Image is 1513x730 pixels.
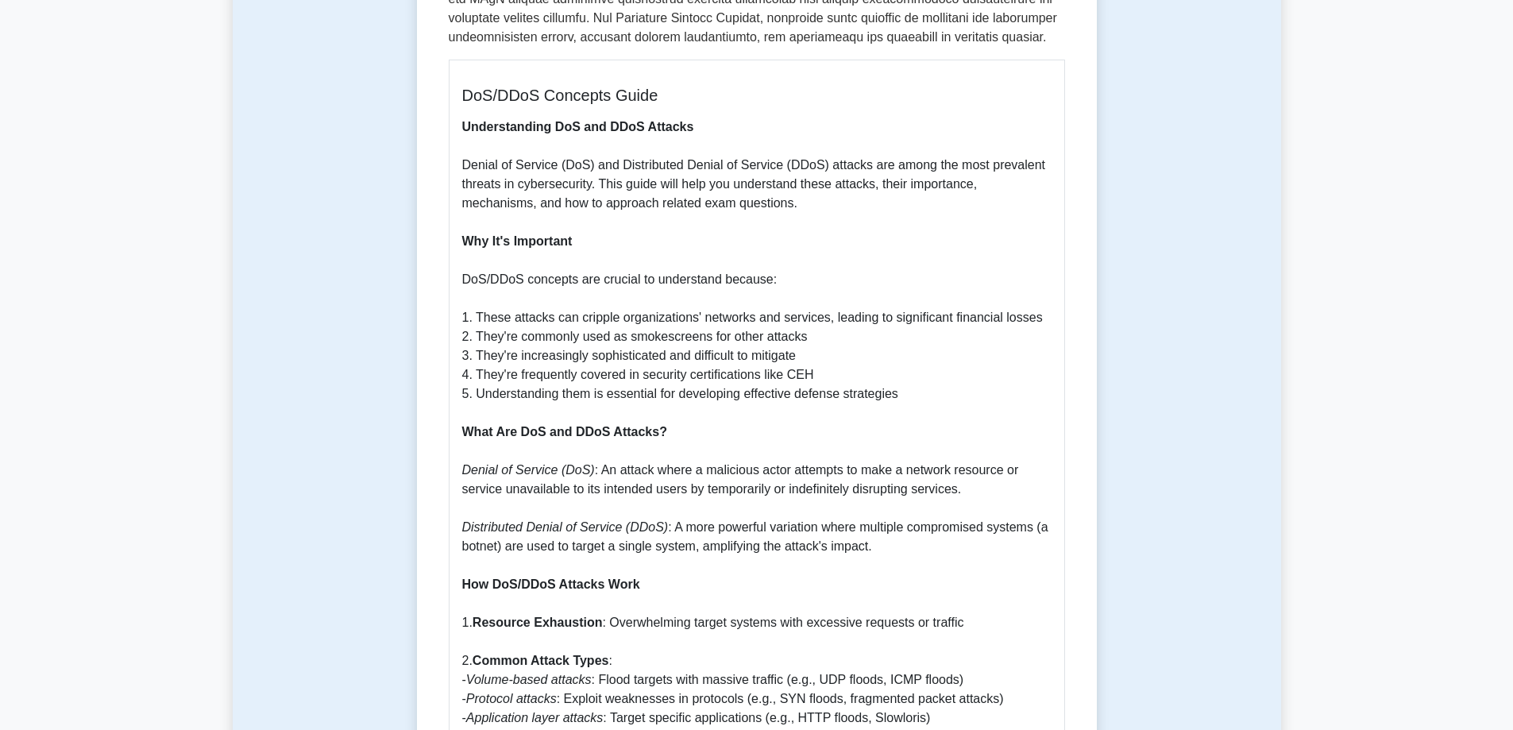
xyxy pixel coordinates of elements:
i: Protocol attacks [466,692,557,705]
b: Resource Exhaustion [473,616,603,629]
h5: DoS/DDoS Concepts Guide [462,86,1052,105]
b: Understanding DoS and DDoS Attacks [462,120,694,133]
i: Distributed Denial of Service (DDoS) [462,520,669,534]
b: How DoS/DDoS Attacks Work [462,577,640,591]
b: What Are DoS and DDoS Attacks? [462,425,667,438]
b: Why It's Important [462,234,573,248]
i: Denial of Service (DoS) [462,463,595,477]
b: Common Attack Types [473,654,609,667]
i: Application layer attacks [466,711,604,724]
i: Volume-based attacks [466,673,592,686]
